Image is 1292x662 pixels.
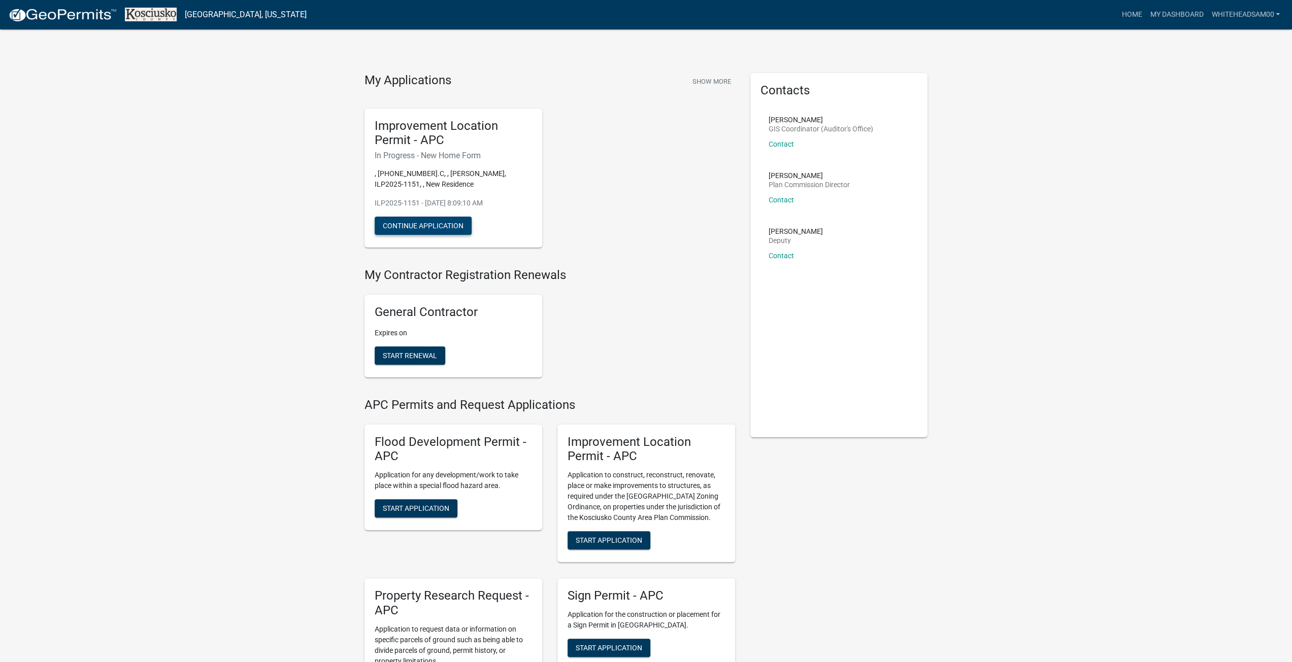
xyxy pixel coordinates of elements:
p: ILP2025-1151 - [DATE] 8:09:10 AM [375,198,532,208]
a: Contact [769,140,794,148]
button: Start Application [568,639,650,657]
p: Deputy [769,237,823,244]
h4: APC Permits and Request Applications [365,398,735,412]
h5: General Contractor [375,305,532,320]
p: Application for the construction or placement for a Sign Permit in [GEOGRAPHIC_DATA]. [568,609,725,631]
p: , [PHONE_NUMBER].C, , [PERSON_NAME], ILP2025-1151, , New Residence [375,168,532,190]
h5: Contacts [760,83,918,98]
button: Start Application [375,499,457,517]
p: [PERSON_NAME] [769,172,850,179]
span: Start Application [383,504,449,512]
p: GIS Coordinator (Auditor's Office) [769,125,873,132]
h4: My Applications [365,73,451,88]
h5: Sign Permit - APC [568,588,725,603]
span: Start Application [576,536,642,544]
p: Application to construct, reconstruct, renovate, place or make improvements to structures, as req... [568,470,725,523]
a: Contact [769,252,794,260]
h5: Improvement Location Permit - APC [375,119,532,148]
p: Expires on [375,328,532,338]
wm-registration-list-section: My Contractor Registration Renewals [365,268,735,386]
h6: In Progress - New Home Form [375,151,532,160]
a: [GEOGRAPHIC_DATA], [US_STATE] [185,6,307,23]
p: Plan Commission Director [769,181,850,188]
h5: Improvement Location Permit - APC [568,435,725,464]
button: Show More [688,73,735,90]
h4: My Contractor Registration Renewals [365,268,735,283]
img: Kosciusko County, Indiana [125,8,177,21]
span: Start Application [576,644,642,652]
a: whiteheadsam00 [1207,5,1284,24]
a: Contact [769,196,794,204]
h5: Property Research Request - APC [375,588,532,618]
a: My Dashboard [1146,5,1207,24]
p: Application for any development/work to take place within a special flood hazard area. [375,470,532,491]
p: [PERSON_NAME] [769,228,823,235]
button: Start Renewal [375,346,445,365]
button: Continue Application [375,217,472,235]
span: Start Renewal [383,351,437,359]
a: Home [1117,5,1146,24]
p: [PERSON_NAME] [769,116,873,123]
h5: Flood Development Permit - APC [375,435,532,464]
button: Start Application [568,531,650,549]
